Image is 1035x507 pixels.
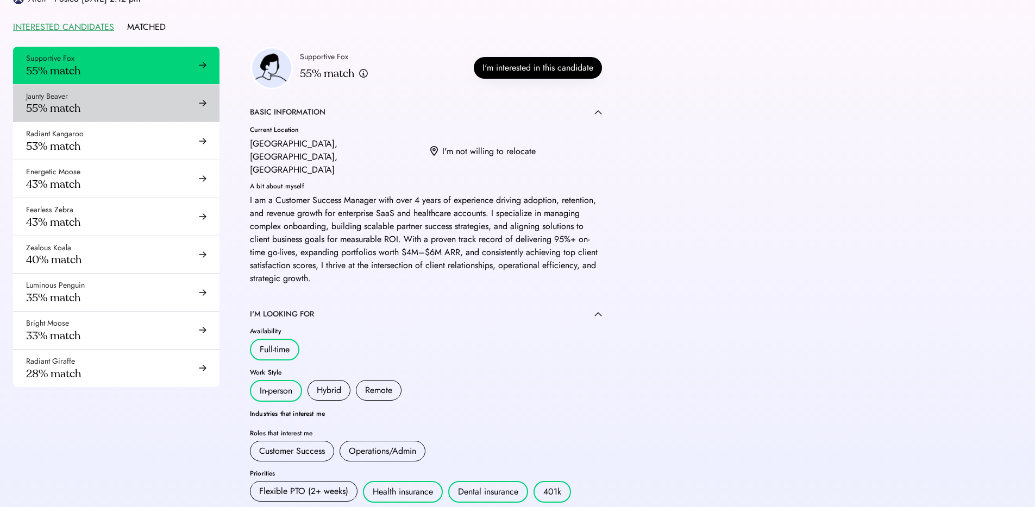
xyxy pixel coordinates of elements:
img: employer-headshot-placeholder.png [250,47,293,90]
div: Zealous Koala [26,243,71,253]
img: arrow-right-black.svg [199,99,206,107]
img: caret-up.svg [594,110,602,115]
img: arrow-right-black.svg [199,364,206,372]
div: Customer Success [259,445,325,458]
div: Fearless Zebra [26,205,73,216]
div: 401k [543,485,561,498]
div: Bright Moose [26,318,69,329]
div: Availability [250,328,602,334]
div: Priorities [250,470,602,477]
img: arrow-right-black.svg [199,137,206,145]
img: info.svg [359,68,368,79]
div: I am a Customer Success Manager with over 4 years of experience driving adoption, retention, and ... [250,194,602,285]
div: Supportive Fox [26,53,74,64]
div: Luminous Penguin [26,280,85,291]
img: arrow-right-black.svg [199,213,206,220]
img: arrow-right-black.svg [199,251,206,258]
div: 33% match [26,329,80,343]
div: MATCHED [127,21,166,34]
div: 55% match [26,64,80,78]
div: Work Style [250,369,602,376]
img: arrow-right-black.svg [199,289,206,296]
div: 53% match [26,140,80,153]
div: Roles that interest me [250,430,602,436]
div: 55% match [26,102,80,115]
div: I'm not willing to relocate [442,145,536,158]
button: I'm interested in this candidate [474,57,602,79]
div: Operations/Admin [349,445,416,458]
div: Current Location [250,126,422,133]
img: location.svg [430,146,438,157]
img: caret-up.svg [594,312,602,316]
div: Energetic Moose [26,167,80,178]
img: arrow-right-black.svg [199,326,206,334]
div: 35% match [26,291,80,305]
div: [GEOGRAPHIC_DATA], [GEOGRAPHIC_DATA], [GEOGRAPHIC_DATA] [250,137,422,176]
div: Flexible PTO (2+ weeks) [259,485,348,498]
div: Full-time [260,343,290,356]
div: 28% match [26,367,81,381]
div: Industries that interest me [250,410,602,417]
div: I'M LOOKING FOR [250,309,314,320]
div: Radiant Kangaroo [26,129,84,140]
div: INTERESTED CANDIDATES [13,21,114,34]
div: 43% match [26,216,80,229]
div: BASIC INFORMATION [250,107,325,118]
div: A bit about myself [250,183,602,189]
div: Hybrid [317,384,341,397]
div: 55% match [300,67,354,80]
div: Health insurance [373,485,433,498]
div: Dental insurance [458,485,518,498]
img: arrow-right-black.svg [199,61,206,69]
div: 40% match [26,253,81,267]
div: Supportive Fox [300,52,348,62]
img: arrow-right-black.svg [199,175,206,182]
div: Remote [365,384,392,397]
div: In-person [260,384,292,397]
div: Radiant Giraffe [26,356,75,367]
div: Jaunty Beaver [26,91,68,102]
div: 43% match [26,178,80,191]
